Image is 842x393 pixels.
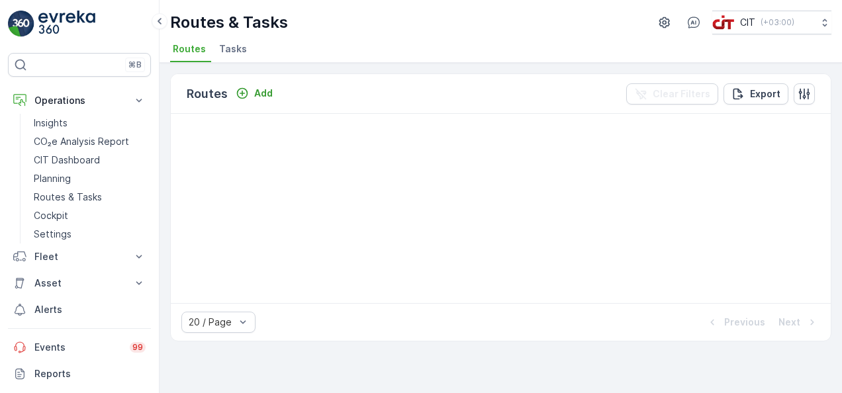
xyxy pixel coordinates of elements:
[724,83,788,105] button: Export
[34,172,71,185] p: Planning
[28,206,151,225] a: Cockpit
[750,87,780,101] p: Export
[724,316,765,329] p: Previous
[34,94,124,107] p: Operations
[128,60,142,70] p: ⌘B
[34,277,124,290] p: Asset
[34,228,71,241] p: Settings
[254,87,273,100] p: Add
[8,243,151,270] button: Fleet
[740,16,755,29] p: CIT
[34,250,124,263] p: Fleet
[28,114,151,132] a: Insights
[173,42,206,56] span: Routes
[712,11,831,34] button: CIT(+03:00)
[34,153,100,167] p: CIT Dashboard
[8,296,151,323] a: Alerts
[28,132,151,151] a: CO₂e Analysis Report
[28,169,151,188] a: Planning
[626,83,718,105] button: Clear Filters
[170,12,288,33] p: Routes & Tasks
[34,303,146,316] p: Alerts
[34,367,146,380] p: Reports
[8,361,151,387] a: Reports
[219,42,247,56] span: Tasks
[132,341,144,353] p: 99
[8,334,151,361] a: Events99
[28,188,151,206] a: Routes & Tasks
[777,314,820,330] button: Next
[38,11,95,37] img: logo_light-DOdMpM7g.png
[8,87,151,114] button: Operations
[761,17,794,28] p: ( +03:00 )
[28,225,151,243] a: Settings
[34,341,122,354] p: Events
[34,191,102,204] p: Routes & Tasks
[712,15,735,30] img: cit-logo_pOk6rL0.png
[8,11,34,37] img: logo
[778,316,800,329] p: Next
[704,314,767,330] button: Previous
[28,151,151,169] a: CIT Dashboard
[230,85,278,101] button: Add
[8,270,151,296] button: Asset
[34,116,68,130] p: Insights
[187,85,228,103] p: Routes
[653,87,710,101] p: Clear Filters
[34,135,129,148] p: CO₂e Analysis Report
[34,209,68,222] p: Cockpit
